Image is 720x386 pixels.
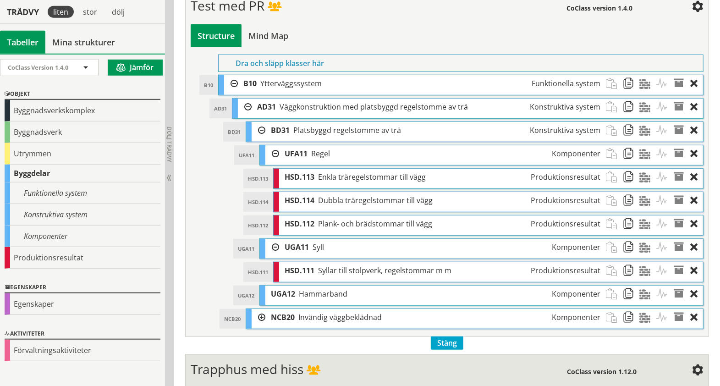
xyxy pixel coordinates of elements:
[243,215,273,235] div: HSD.112
[279,145,605,162] div: B10.AD31.BD31.UFA11
[657,145,674,162] span: Aktiviteter
[243,192,273,212] div: HSD.114
[674,262,691,279] span: Egenskaper
[691,215,703,232] div: Ta bort objekt
[640,286,657,303] span: Material
[268,2,281,12] span: Delad struktur
[530,125,600,135] span: Konstruktiva system
[606,286,623,303] span: Klistra in strukturobjekt
[5,282,160,293] div: Egenskaper
[657,99,674,116] span: Aktiviteter
[5,89,160,100] div: Objekt
[674,99,691,116] span: Egenskaper
[285,265,314,276] span: HSD.111
[657,262,674,279] span: Aktiviteter
[285,149,308,159] span: UFA11
[606,99,623,116] span: Klistra in strukturobjekt
[165,127,173,162] span: Dölj trädvy
[691,239,703,256] div: Ta bort objekt
[318,265,451,276] span: Syllar till stolpverk, regelstommar m m
[606,169,623,186] span: Klistra in strukturobjekt
[691,99,703,116] div: Ta bort objekt
[234,145,259,165] div: UFA11
[552,149,600,159] span: Komponenter
[260,78,322,88] span: Ytterväggssystem
[209,99,231,118] div: AD31
[532,78,600,88] span: Funktionella system
[606,309,623,326] span: Klistra in strukturobjekt
[257,102,276,112] span: AD31
[623,145,640,162] span: Kopiera strukturobjekt
[657,192,674,209] span: Aktiviteter
[693,2,704,13] span: Inställningar
[606,215,623,232] span: Klistra in strukturobjekt
[271,312,295,322] span: NCB20
[48,6,74,18] div: liten
[623,192,640,209] span: Kopiera strukturobjekt
[5,204,160,226] div: Konstruktiva system
[657,122,674,139] span: Aktiviteter
[531,265,600,276] span: Produktionsresultat
[640,262,657,279] span: Material
[285,195,314,205] span: HSD.114
[531,195,600,205] span: Produktionsresultat
[691,122,703,139] div: Ta bort objekt
[298,312,382,322] span: Invändig väggbeklädnad
[5,247,160,269] div: Produktionsresultat
[640,239,657,256] span: Material
[243,169,273,188] div: HSD.113
[606,75,623,92] span: Klistra in strukturobjekt
[271,125,290,135] span: BD31
[5,293,160,315] div: Egenskaper
[640,169,657,186] span: Material
[285,172,314,182] span: HSD.113
[674,239,691,256] span: Egenskaper
[8,63,68,72] span: CoClass Version 1.4.0
[640,309,657,326] span: Material
[279,169,605,186] div: B10.AD31.BD31.UFA11.113
[5,100,160,121] div: Byggnadsverkskomplex
[674,192,691,209] span: Egenskaper
[640,192,657,209] span: Material
[5,340,160,361] div: Förvaltningsaktiviteter
[243,78,257,88] span: B10
[530,102,600,112] span: Konstruktiva system
[233,239,259,259] div: UGA11
[640,215,657,232] span: Material
[623,215,640,232] span: Kopiera strukturobjekt
[674,215,691,232] span: Egenskaper
[657,239,674,256] span: Aktiviteter
[691,286,703,303] div: Ta bort objekt
[623,262,640,279] span: Kopiera strukturobjekt
[606,239,623,256] span: Klistra in strukturobjekt
[265,286,605,303] div: B10.AD31.BD31.UGA12
[265,122,605,139] div: B10.AD31.BD31
[77,6,103,18] div: stor
[552,242,600,252] span: Komponenter
[552,289,600,299] span: Komponenter
[640,99,657,116] span: Material
[691,169,703,186] div: Ta bort objekt
[318,195,433,205] span: Dubbla träregelstommar till vägg
[220,309,245,329] div: NCB20
[674,75,691,92] span: Egenskaper
[674,122,691,139] span: Egenskaper
[640,122,657,139] span: Material
[606,145,623,162] span: Klistra in strukturobjekt
[623,122,640,139] span: Kopiera strukturobjekt
[606,192,623,209] span: Klistra in strukturobjekt
[640,75,657,92] span: Material
[623,286,640,303] span: Kopiera strukturobjekt
[299,289,347,299] span: Hammarband
[5,329,160,340] div: Aktiviteter
[674,286,691,303] span: Egenskaper
[108,60,163,76] button: Jämför
[657,169,674,186] span: Aktiviteter
[265,309,605,326] div: B10.AD31.NCB20
[531,172,600,182] span: Produktionsresultat
[311,149,330,159] span: Regel
[657,309,674,326] span: Aktiviteter
[567,367,637,376] span: CoClass version 1.12.0
[606,122,623,139] span: Klistra in strukturobjekt
[567,4,633,12] span: CoClass version 1.4.0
